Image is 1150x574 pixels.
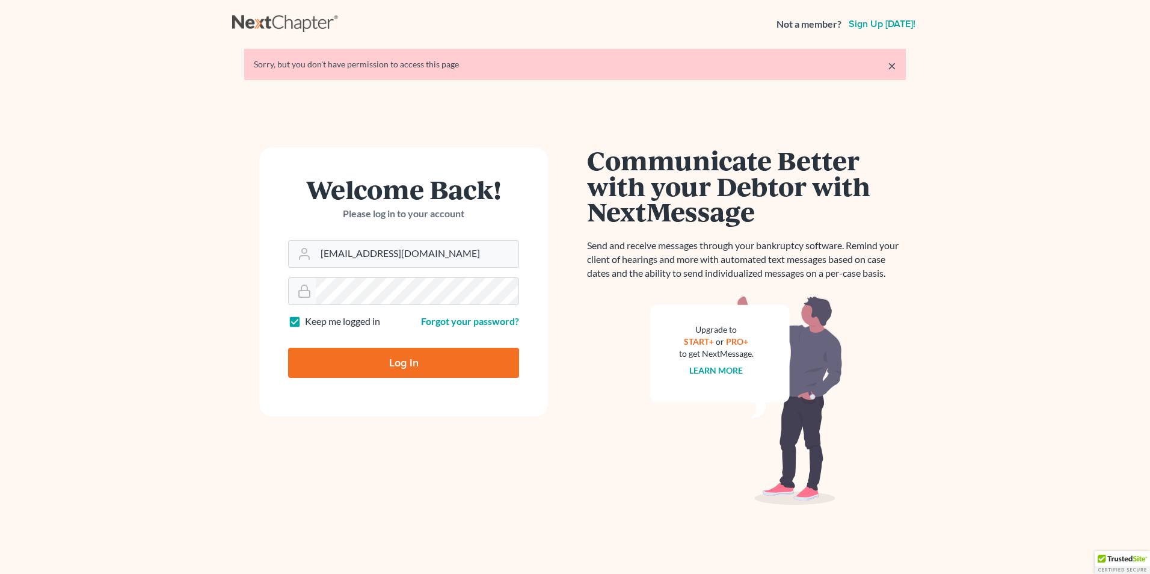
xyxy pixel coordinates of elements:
[587,239,906,280] p: Send and receive messages through your bankruptcy software. Remind your client of hearings and mo...
[690,365,743,375] a: Learn more
[254,58,896,70] div: Sorry, but you don't have permission to access this page
[846,19,918,29] a: Sign up [DATE]!
[421,315,519,327] a: Forgot your password?
[716,336,725,347] span: or
[650,295,843,505] img: nextmessage_bg-59042aed3d76b12b5cd301f8e5b87938c9018125f34e5fa2b7a6b67550977c72.svg
[316,241,518,267] input: Email Address
[727,336,749,347] a: PRO+
[288,176,519,202] h1: Welcome Back!
[587,147,906,224] h1: Communicate Better with your Debtor with NextMessage
[1095,551,1150,574] div: TrustedSite Certified
[776,17,841,31] strong: Not a member?
[288,348,519,378] input: Log In
[888,58,896,73] a: ×
[679,324,754,336] div: Upgrade to
[679,348,754,360] div: to get NextMessage.
[684,336,715,347] a: START+
[305,315,380,329] label: Keep me logged in
[288,207,519,221] p: Please log in to your account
